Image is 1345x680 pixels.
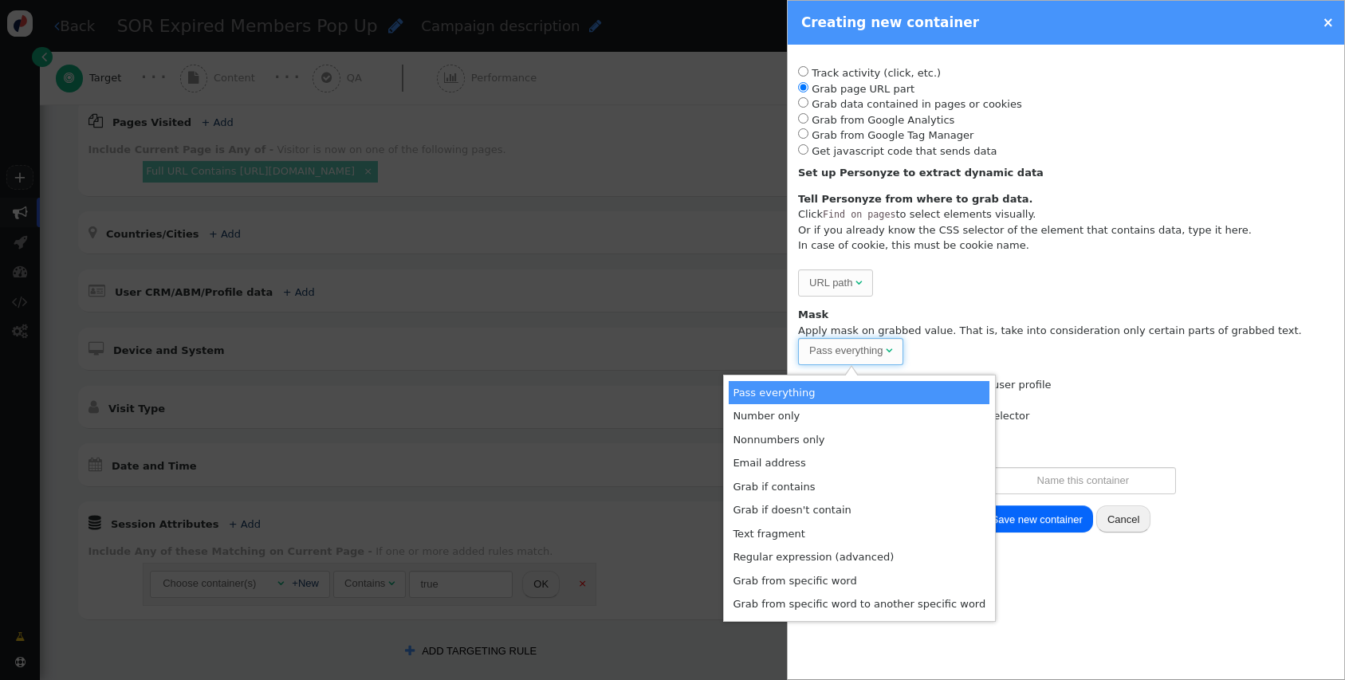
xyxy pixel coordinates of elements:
a: × [1323,14,1334,30]
b: Tell Personyze from where to grab data. [798,193,1032,205]
td: Grab from specific word to another specific word [729,592,989,616]
input: Name this container [989,467,1176,494]
td: Grab from specific word [729,569,989,593]
li: Grab from Google Tag Manager [798,128,1334,143]
li: Get javascript code that sends data [798,143,1334,159]
button: Cancel [1096,505,1150,533]
span:  [855,277,862,288]
li: Track activity (click, etc.) [798,65,1334,81]
td: Email address [729,451,989,475]
td: Pass everything [729,381,989,405]
button: Save new container [981,505,1093,533]
tt: Find on pages [823,209,895,220]
li: Grab data contained in pages or cookies [798,96,1334,112]
td: Grab if doesn't contain [729,498,989,522]
p: Click to select elements visually. Or if you already know the CSS selector of the element that co... [798,191,1252,254]
b: Mask [798,309,828,320]
td: Number only [729,404,989,428]
li: Grab from Google Analytics [798,112,1334,128]
li: Grab page URL part [798,81,1334,97]
div: URL path [809,275,852,291]
div: Pass everything [809,343,883,359]
td: Text fragment [729,522,989,546]
div: Name: [798,467,1334,494]
div: Apply mask on grabbed value. That is, take into consideration only certain parts of grabbed text. [798,307,1334,365]
span:  [886,345,892,356]
b: Set up Personyze to extract dynamic data [798,167,1044,179]
td: Grab if contains [729,475,989,499]
td: Regular expression (advanced) [729,545,989,569]
td: Nonnumbers only [729,428,989,452]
